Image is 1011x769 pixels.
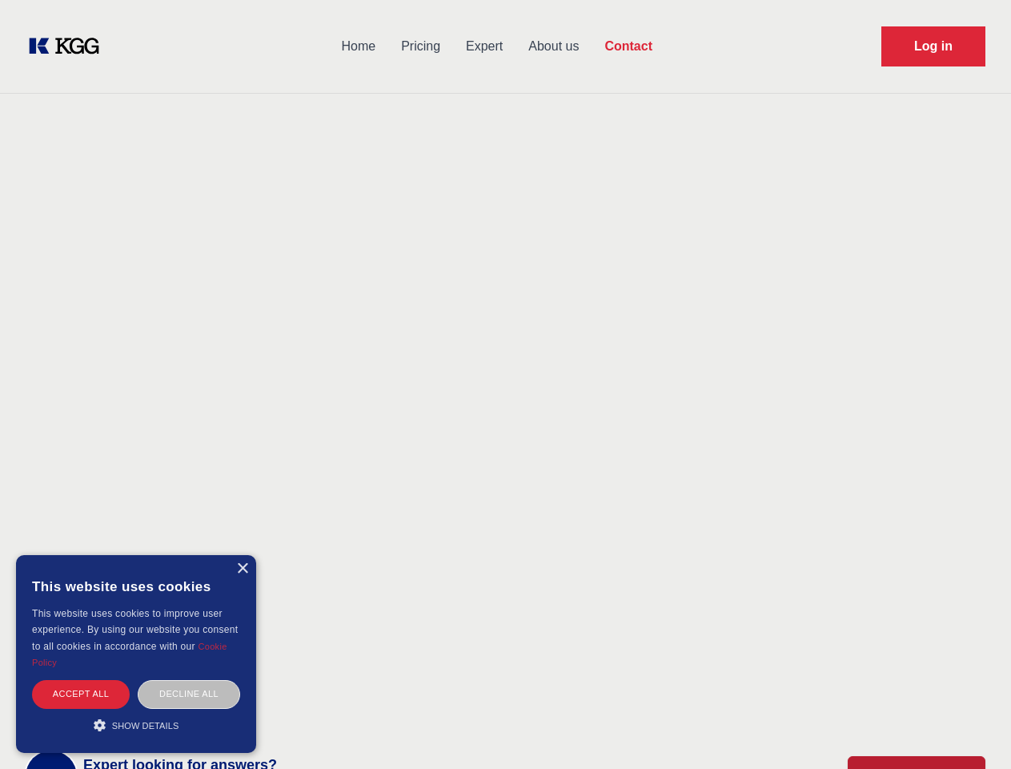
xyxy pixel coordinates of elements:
[453,26,516,67] a: Expert
[516,26,592,67] a: About us
[32,717,240,733] div: Show details
[32,608,238,652] span: This website uses cookies to improve user experience. By using our website you consent to all coo...
[32,567,240,606] div: This website uses cookies
[32,642,227,667] a: Cookie Policy
[328,26,388,67] a: Home
[236,563,248,575] div: Close
[112,721,179,731] span: Show details
[138,680,240,708] div: Decline all
[881,26,985,66] a: Request Demo
[592,26,665,67] a: Contact
[32,680,130,708] div: Accept all
[26,34,112,59] a: KOL Knowledge Platform: Talk to Key External Experts (KEE)
[931,692,1011,769] iframe: Chat Widget
[388,26,453,67] a: Pricing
